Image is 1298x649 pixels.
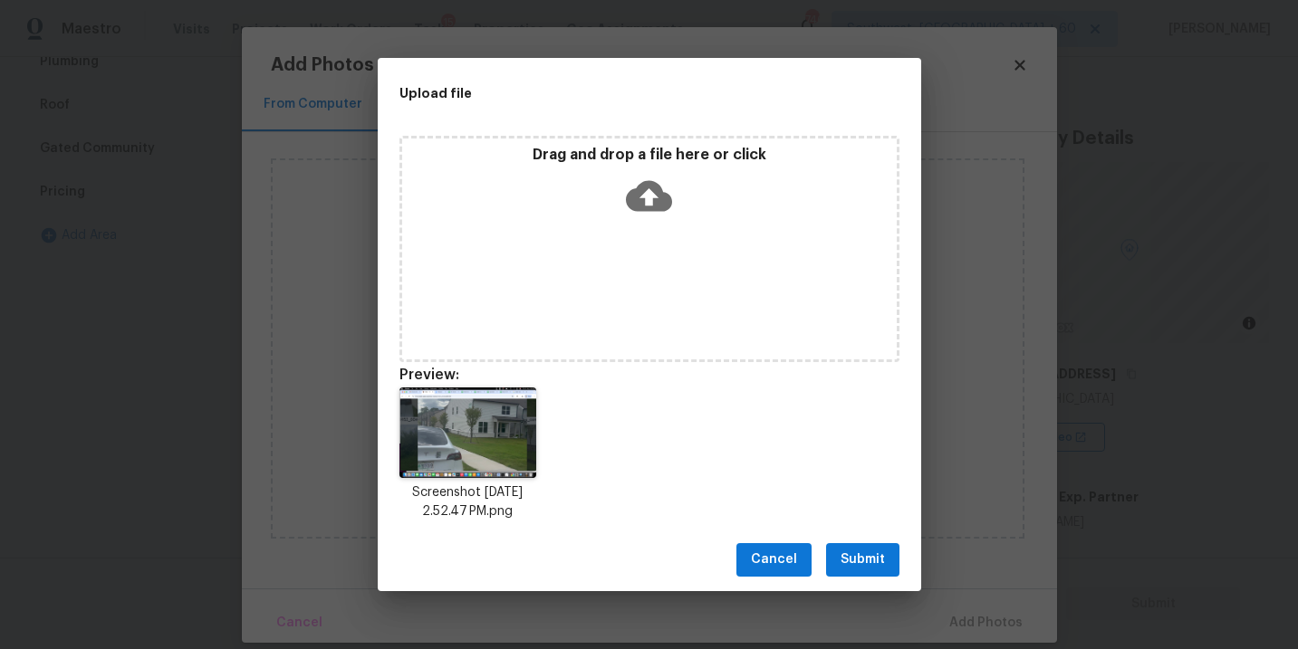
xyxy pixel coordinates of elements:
h2: Upload file [399,83,818,103]
span: Cancel [751,549,797,571]
button: Cancel [736,543,812,577]
button: Submit [826,543,899,577]
p: Drag and drop a file here or click [402,146,897,165]
img: 394uDQBAXhKsAAAAABJRU5ErkJggg== [399,387,537,478]
span: Submit [841,549,885,571]
p: Screenshot [DATE] 2.52.47 PM.png [399,483,537,521]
